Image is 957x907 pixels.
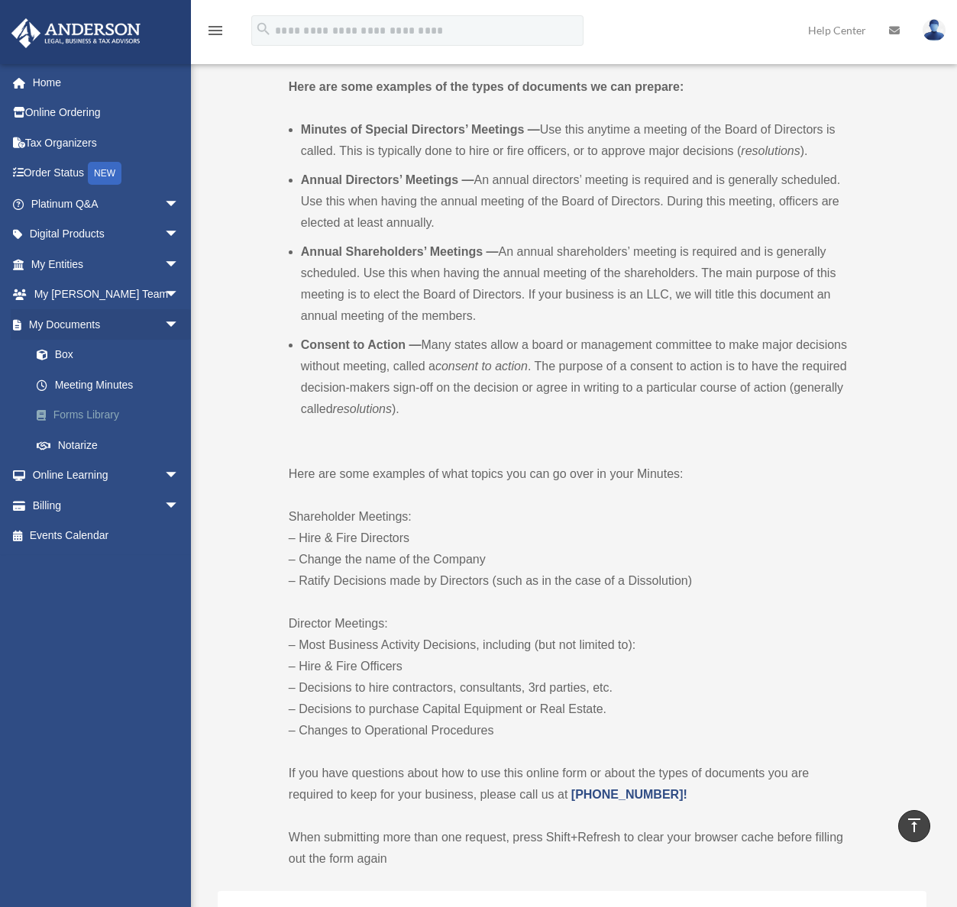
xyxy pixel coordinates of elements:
p: Shareholder Meetings: – Hire & Fire Directors – Change the name of the Company – Ratify Decisions... [289,506,855,592]
a: vertical_align_top [898,810,930,842]
span: arrow_drop_down [164,189,195,220]
span: arrow_drop_down [164,460,195,492]
p: Director Meetings: – Most Business Activity Decisions, including (but not limited to): – Hire & F... [289,613,855,741]
i: search [255,21,272,37]
b: Annual Shareholders’ Meetings — [301,245,499,258]
span: arrow_drop_down [164,219,195,250]
strong: Here are some examples of the types of documents we can prepare: [289,80,684,93]
span: arrow_drop_down [164,279,195,311]
span: arrow_drop_down [164,490,195,521]
a: Platinum Q&Aarrow_drop_down [11,189,202,219]
a: Box [21,340,202,370]
a: [PHONE_NUMBER]! [571,788,687,801]
a: Home [11,67,202,98]
div: NEW [88,162,121,185]
li: Use this anytime a meeting of the Board of Directors is called. This is typically done to hire or... [301,119,855,162]
b: Minutes of Special Directors’ Meetings — [301,123,540,136]
em: resolutions [333,402,392,415]
a: My Entitiesarrow_drop_down [11,249,202,279]
img: User Pic [923,19,946,41]
p: If you have questions about how to use this online form or about the types of documents you are r... [289,763,855,805]
p: Here are some examples of what topics you can go over in your Minutes: [289,463,855,485]
p: When submitting more than one request, press Shift+Refresh to clear your browser cache before fil... [289,827,855,870]
li: Many states allow a board or management committee to make major decisions without meeting, called... [301,334,855,420]
i: menu [206,21,225,40]
li: An annual shareholders’ meeting is required and is generally scheduled. Use this when having the ... [301,241,855,327]
em: action [495,360,528,373]
a: Digital Productsarrow_drop_down [11,219,202,250]
a: Events Calendar [11,521,202,551]
a: Online Ordering [11,98,202,128]
li: An annual directors’ meeting is required and is generally scheduled. Use this when having the ann... [301,169,855,234]
i: vertical_align_top [905,816,923,834]
a: My Documentsarrow_drop_down [11,309,202,340]
a: Tax Organizers [11,127,202,158]
em: consent to [435,360,492,373]
a: Notarize [21,430,202,460]
span: arrow_drop_down [164,309,195,341]
b: Consent to Action — [301,338,422,351]
a: Order StatusNEW [11,158,202,189]
a: Billingarrow_drop_down [11,490,202,521]
span: arrow_drop_down [164,249,195,280]
a: Meeting Minutes [21,370,195,400]
a: Online Learningarrow_drop_down [11,460,202,491]
b: Annual Directors’ Meetings — [301,173,474,186]
img: Anderson Advisors Platinum Portal [7,18,145,48]
a: Forms Library [21,400,202,431]
em: resolutions [741,144,800,157]
a: My [PERSON_NAME] Teamarrow_drop_down [11,279,202,310]
a: menu [206,27,225,40]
